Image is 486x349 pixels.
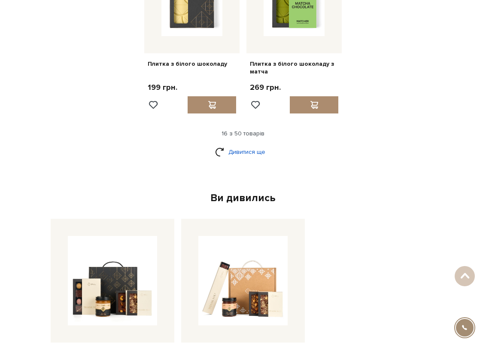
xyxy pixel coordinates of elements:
div: 16 з 50 товарів [39,130,447,138]
a: Дивитися ще [215,144,271,159]
div: Ви дивились [47,191,439,205]
a: Плитка з білого шоколаду з матча [250,60,338,76]
a: Плитка з білого шоколаду [148,60,236,68]
p: 269 грн. [250,83,281,92]
p: 199 грн. [148,83,177,92]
